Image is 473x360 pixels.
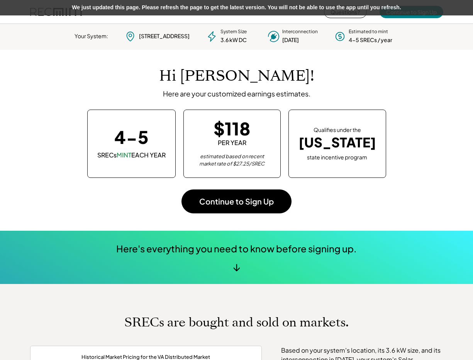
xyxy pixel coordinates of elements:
[220,36,247,44] div: 3.6 kW DC
[349,36,392,44] div: 4-5 SRECs / year
[349,29,388,35] div: Estimated to mint
[117,151,131,159] font: MINT
[159,67,314,85] h1: Hi [PERSON_NAME]!
[193,153,271,168] div: estimated based on recent market rate of $27.25/SREC
[116,242,357,255] div: Here's everything you need to know before signing up.
[220,29,247,35] div: System Size
[139,32,190,40] div: [STREET_ADDRESS]
[181,189,292,213] button: Continue to Sign Up
[214,120,250,137] div: $118
[314,126,361,134] div: Qualifies under the
[114,128,149,145] div: 4-5
[298,135,376,150] div: [US_STATE]
[233,261,240,272] div: ↓
[282,29,318,35] div: Interconnection
[97,151,166,159] div: SRECs EACH YEAR
[75,32,108,40] div: Your System:
[163,89,310,98] div: Here are your customized earnings estimates.
[124,315,349,330] h1: SRECs are bought and sold on markets.
[307,152,367,161] div: state incentive program
[282,36,299,44] div: [DATE]
[218,139,246,147] div: PER YEAR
